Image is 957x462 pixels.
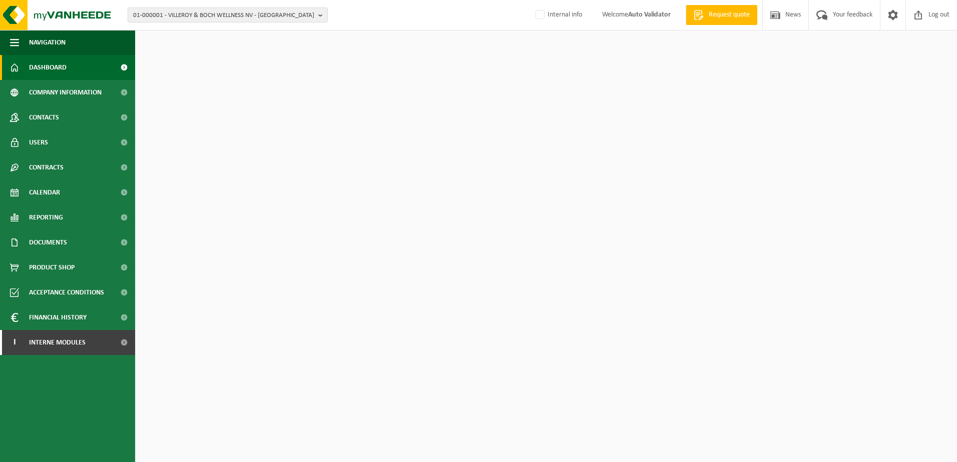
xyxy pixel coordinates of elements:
[128,7,328,22] button: 01-000001 - VILLEROY & BOCH WELLNESS NV - [GEOGRAPHIC_DATA]
[29,105,59,130] span: Contacts
[29,280,104,305] span: Acceptance conditions
[29,205,63,230] span: Reporting
[29,330,86,355] span: Interne modules
[686,5,757,25] a: Request quote
[10,330,19,355] span: I
[534,7,582,22] label: Internal info
[29,55,67,80] span: Dashboard
[628,11,671,18] strong: Auto Validator
[133,8,314,23] span: 01-000001 - VILLEROY & BOCH WELLNESS NV - [GEOGRAPHIC_DATA]
[29,180,60,205] span: Calendar
[29,30,66,55] span: Navigation
[29,230,67,255] span: Documents
[29,130,48,155] span: Users
[29,255,75,280] span: Product Shop
[706,10,752,20] span: Request quote
[29,155,64,180] span: Contracts
[29,80,102,105] span: Company information
[29,305,87,330] span: Financial History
